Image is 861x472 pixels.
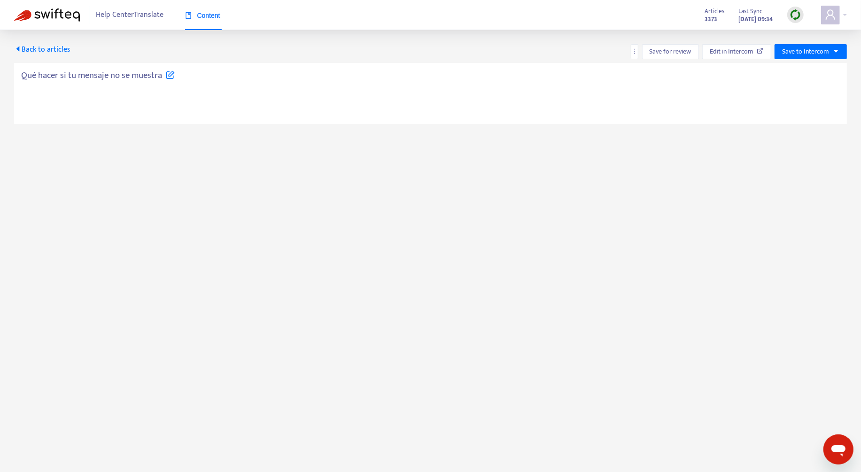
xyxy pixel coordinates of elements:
[631,44,638,59] button: more
[14,45,22,53] span: caret-left
[96,6,164,24] span: Help Center Translate
[833,48,839,54] span: caret-down
[739,6,763,16] span: Last Sync
[185,12,192,19] span: book
[642,44,699,59] button: Save for review
[705,14,718,24] strong: 3373
[702,44,771,59] button: Edit in Intercom
[705,6,725,16] span: Articles
[775,44,847,59] button: Save to Intercomcaret-down
[739,14,773,24] strong: [DATE] 09:34
[185,12,220,19] span: Content
[825,9,836,20] span: user
[823,434,853,464] iframe: Button to launch messaging window
[14,8,80,22] img: Swifteq
[631,48,638,54] span: more
[21,70,175,81] h5: Qué hacer si tu mensaje no se muestra
[14,43,70,56] span: Back to articles
[782,46,829,57] span: Save to Intercom
[650,46,691,57] span: Save for review
[790,9,801,21] img: sync.dc5367851b00ba804db3.png
[710,46,753,57] span: Edit in Intercom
